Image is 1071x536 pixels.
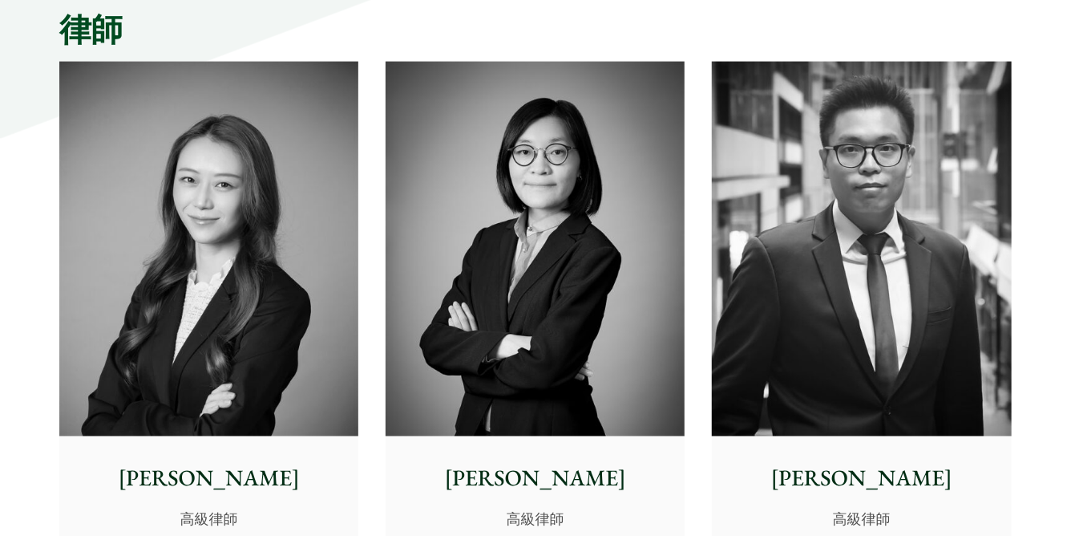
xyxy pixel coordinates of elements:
[398,462,672,496] p: [PERSON_NAME]
[72,509,346,530] p: 高級律師
[72,462,346,496] p: [PERSON_NAME]
[725,462,998,496] p: [PERSON_NAME]
[59,10,1012,49] h2: 律師
[398,509,672,530] p: 高級律師
[725,509,998,530] p: 高級律師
